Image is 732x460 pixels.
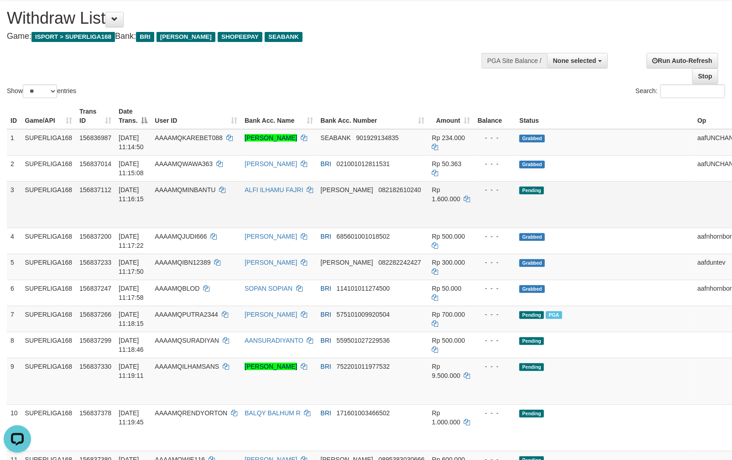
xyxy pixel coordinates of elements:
[321,134,351,141] span: SEABANK
[429,103,474,129] th: Amount: activate to sort column ascending
[79,233,111,240] span: 156837200
[636,84,725,98] label: Search:
[245,233,297,240] a: [PERSON_NAME]
[21,404,76,451] td: SUPERLIGA168
[119,259,144,275] span: [DATE] 11:17:50
[79,337,111,344] span: 156837299
[241,103,317,129] th: Bank Acc. Name: activate to sort column ascending
[7,84,76,98] label: Show entries
[321,160,331,167] span: BRI
[245,311,297,318] a: [PERSON_NAME]
[245,160,297,167] a: [PERSON_NAME]
[321,285,331,292] span: BRI
[7,332,21,358] td: 8
[155,134,223,141] span: AAAAMQKAREBET088
[155,259,210,266] span: AAAAMQIBN12389
[692,68,718,84] a: Stop
[321,363,331,370] span: BRI
[157,32,215,42] span: [PERSON_NAME]
[119,285,144,301] span: [DATE] 11:17:58
[337,337,390,344] span: Copy 559501027229536 to clipboard
[79,363,111,370] span: 156837330
[119,409,144,426] span: [DATE] 11:19:45
[7,9,479,27] h1: Withdraw List
[155,160,213,167] span: AAAAMQWAWA363
[245,134,297,141] a: [PERSON_NAME]
[79,285,111,292] span: 156837247
[481,53,547,68] div: PGA Site Balance /
[79,409,111,417] span: 156837378
[245,337,303,344] a: AANSURADIYANTO
[21,228,76,254] td: SUPERLIGA168
[337,160,390,167] span: Copy 021001012811531 to clipboard
[337,285,390,292] span: Copy 114101011274500 to clipboard
[432,259,465,266] span: Rp 300.000
[79,160,111,167] span: 156837014
[432,134,465,141] span: Rp 234.000
[7,103,21,129] th: ID
[519,233,545,241] span: Grabbed
[337,233,390,240] span: Copy 685601001018502 to clipboard
[378,186,421,193] span: Copy 082182610240 to clipboard
[321,186,373,193] span: [PERSON_NAME]
[432,409,460,426] span: Rp 1.000.000
[7,404,21,451] td: 10
[155,186,215,193] span: AAAAMQMINBANTU
[478,362,512,371] div: - - -
[79,186,111,193] span: 156837112
[7,129,21,156] td: 1
[119,337,144,353] span: [DATE] 11:18:46
[31,32,115,42] span: ISPORT > SUPERLIGA168
[7,32,479,41] h4: Game: Bank:
[432,337,465,344] span: Rp 500.000
[516,103,694,129] th: Status
[155,337,219,344] span: AAAAMQSURADIYAN
[519,259,545,267] span: Grabbed
[337,363,390,370] span: Copy 752201011977532 to clipboard
[265,32,303,42] span: SEABANK
[519,337,544,345] span: Pending
[7,181,21,228] td: 3
[21,358,76,404] td: SUPERLIGA168
[321,233,331,240] span: BRI
[151,103,241,129] th: User ID: activate to sort column ascending
[432,285,462,292] span: Rp 50.000
[119,186,144,203] span: [DATE] 11:16:15
[23,84,57,98] select: Showentries
[553,57,596,64] span: None selected
[245,259,297,266] a: [PERSON_NAME]
[321,259,373,266] span: [PERSON_NAME]
[478,133,512,142] div: - - -
[356,134,398,141] span: Copy 901929134835 to clipboard
[79,134,111,141] span: 156836987
[119,134,144,151] span: [DATE] 11:14:50
[660,84,725,98] input: Search:
[547,53,608,68] button: None selected
[7,228,21,254] td: 4
[478,185,512,194] div: - - -
[155,311,218,318] span: AAAAMQPUTRA2344
[79,259,111,266] span: 156837233
[7,254,21,280] td: 5
[115,103,151,129] th: Date Trans.: activate to sort column descending
[478,284,512,293] div: - - -
[119,363,144,379] span: [DATE] 11:19:11
[218,32,262,42] span: SHOPEEPAY
[21,129,76,156] td: SUPERLIGA168
[21,155,76,181] td: SUPERLIGA168
[155,363,219,370] span: AAAAMQILHAMSANS
[76,103,115,129] th: Trans ID: activate to sort column ascending
[647,53,718,68] a: Run Auto-Refresh
[21,332,76,358] td: SUPERLIGA168
[432,186,460,203] span: Rp 1.600.000
[519,187,544,194] span: Pending
[321,337,331,344] span: BRI
[7,306,21,332] td: 7
[21,280,76,306] td: SUPERLIGA168
[155,409,227,417] span: AAAAMQRENDYORTON
[432,311,465,318] span: Rp 700.000
[474,103,516,129] th: Balance
[21,103,76,129] th: Game/API: activate to sort column ascending
[478,408,512,418] div: - - -
[378,259,421,266] span: Copy 082282242427 to clipboard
